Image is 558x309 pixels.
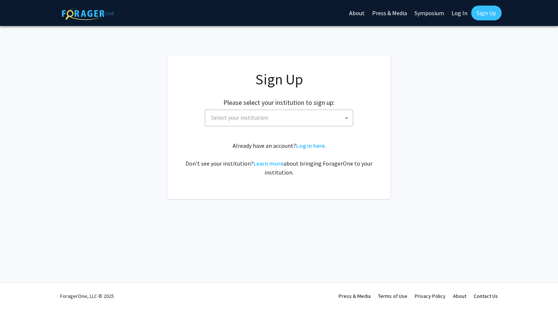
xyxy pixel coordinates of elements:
[253,160,283,167] a: Learn more about bringing ForagerOne to your institution
[339,293,371,299] a: Press & Media
[296,142,325,149] a: Log in here
[474,293,498,299] a: Contact Us
[471,6,502,20] a: Sign Up
[211,114,268,121] span: Select your institution
[60,283,114,309] div: ForagerOne, LLC © 2025
[62,7,114,20] img: ForagerOne Logo
[378,293,407,299] a: Terms of Use
[208,110,353,125] span: Select your institution
[453,293,466,299] a: About
[183,141,375,177] div: Already have an account? . Don't see your institution? about bringing ForagerOne to your institut...
[223,99,335,107] h2: Please select your institution to sign up:
[415,293,446,299] a: Privacy Policy
[205,110,353,126] span: Select your institution
[183,70,375,88] h1: Sign Up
